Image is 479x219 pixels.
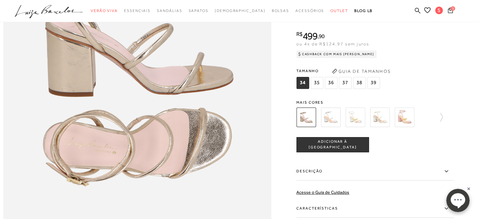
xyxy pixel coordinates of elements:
img: SANDÁLIA DE SALTO MÉDIO EM VERNIZ OFF WHITE [370,107,390,127]
span: 38 [353,77,366,89]
button: 1 [446,7,455,15]
a: Acesse o Guia de Cuidados [296,190,349,195]
a: categoryNavScreenReaderText [91,5,118,17]
label: Características [296,199,454,218]
span: Tamanho [296,66,381,76]
a: categoryNavScreenReaderText [188,5,208,17]
img: SANDÁLIA DE SALTO MÉDIO EM METALIZADO PRATA MULTICOR [345,107,365,127]
span: Mais cores [296,101,454,104]
span: 39 [367,77,380,89]
i: R$ [296,31,303,37]
a: categoryNavScreenReaderText [271,5,289,17]
button: Guia de Tamanhos [330,66,393,76]
span: Verão Viva [91,9,118,13]
span: BLOG LB [354,9,373,13]
img: SANDÁLIA SALTO MÉDIO ROSÉ [395,107,414,127]
span: Bolsas [271,9,289,13]
span: [DEMOGRAPHIC_DATA] [215,9,265,13]
a: noSubCategoriesText [215,5,265,17]
span: ou 4x de R$124,97 sem juros [296,41,369,46]
span: 499 [303,30,317,42]
img: SANDÁLIA DE SALTO BLOCO MÉDIO EM METALIZADO PRATA DE TIRAS FINAS [321,107,340,127]
span: 1 [451,6,455,11]
span: S [435,7,443,14]
span: 34 [296,77,309,89]
button: S [432,6,446,16]
span: 37 [339,77,351,89]
img: SANDÁLIA DE SALTO BLOCO MÉDIO EM METALIZADO DOURADO DE TIRAS FINAS [296,107,316,127]
i: , [317,33,325,39]
button: ADICIONAR À [GEOGRAPHIC_DATA] [296,137,369,152]
a: categoryNavScreenReaderText [330,5,348,17]
div: Cashback com Mais [PERSON_NAME] [296,50,377,58]
a: categoryNavScreenReaderText [157,5,182,17]
span: Acessórios [295,9,324,13]
span: 35 [311,77,323,89]
a: categoryNavScreenReaderText [295,5,324,17]
span: 90 [319,33,325,39]
label: Descrição [296,162,454,181]
span: Sapatos [188,9,208,13]
span: Outlet [330,9,348,13]
span: Essenciais [124,9,151,13]
span: Sandálias [157,9,182,13]
a: categoryNavScreenReaderText [124,5,151,17]
span: 36 [325,77,337,89]
a: BLOG LB [354,5,373,17]
span: ADICIONAR À [GEOGRAPHIC_DATA] [297,139,368,150]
